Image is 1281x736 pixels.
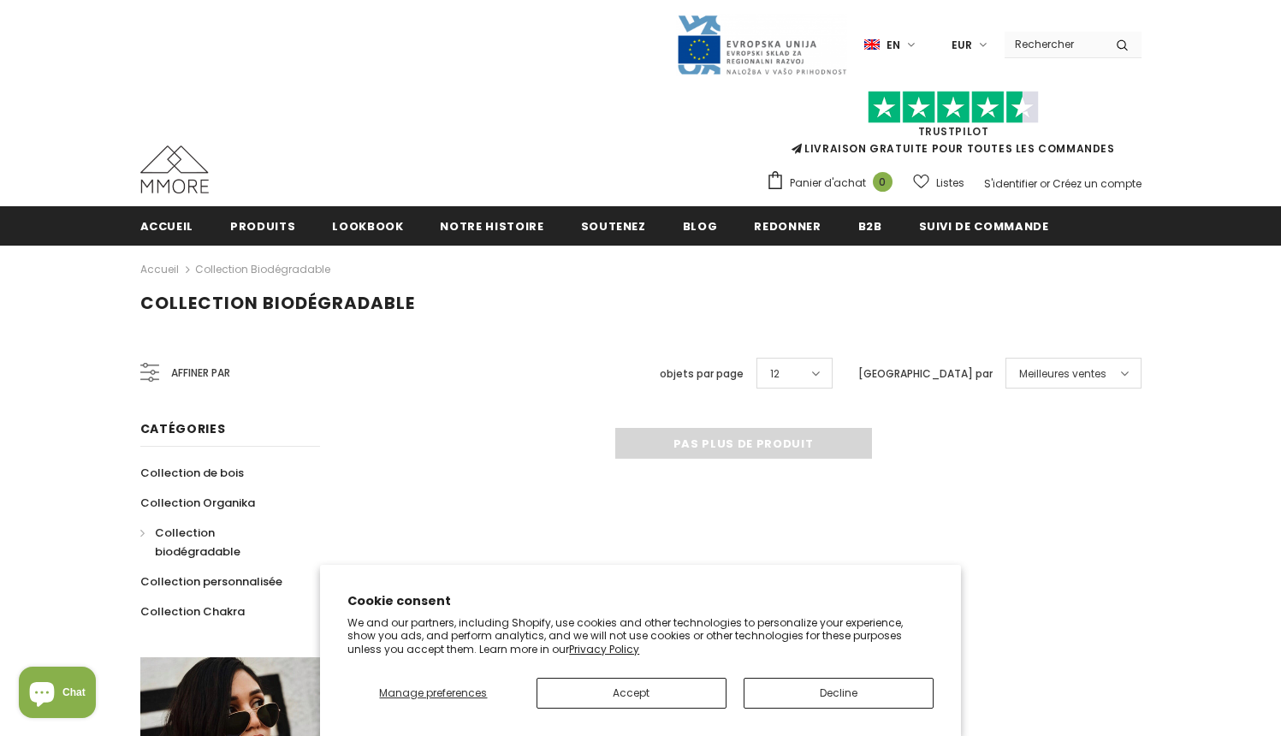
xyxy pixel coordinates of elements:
[581,206,646,245] a: soutenez
[676,37,847,51] a: Javni Razpis
[676,14,847,76] img: Javni Razpis
[140,567,282,597] a: Collection personnalisée
[140,518,301,567] a: Collection biodégradable
[744,678,934,709] button: Decline
[581,218,646,234] span: soutenez
[230,206,295,245] a: Produits
[887,37,900,54] span: en
[171,364,230,383] span: Affiner par
[440,218,543,234] span: Notre histoire
[770,365,780,383] span: 12
[766,98,1142,156] span: LIVRAISON GRATUITE POUR TOUTES LES COMMANDES
[347,616,934,656] p: We and our partners, including Shopify, use cookies and other technologies to personalize your ex...
[918,124,989,139] a: TrustPilot
[140,603,245,620] span: Collection Chakra
[569,642,639,656] a: Privacy Policy
[140,495,255,511] span: Collection Organika
[332,206,403,245] a: Lookbook
[140,597,245,626] a: Collection Chakra
[140,458,244,488] a: Collection de bois
[140,145,209,193] img: Cas MMORE
[790,175,866,192] span: Panier d'achat
[1019,365,1106,383] span: Meilleures ventes
[868,91,1039,124] img: Faites confiance aux étoiles pilotes
[440,206,543,245] a: Notre histoire
[858,206,882,245] a: B2B
[660,365,744,383] label: objets par page
[984,176,1037,191] a: S'identifier
[140,259,179,280] a: Accueil
[873,172,893,192] span: 0
[140,573,282,590] span: Collection personnalisée
[140,488,255,518] a: Collection Organika
[754,206,821,245] a: Redonner
[754,218,821,234] span: Redonner
[858,218,882,234] span: B2B
[537,678,726,709] button: Accept
[919,218,1049,234] span: Suivi de commande
[858,365,993,383] label: [GEOGRAPHIC_DATA] par
[230,218,295,234] span: Produits
[936,175,964,192] span: Listes
[952,37,972,54] span: EUR
[347,678,519,709] button: Manage preferences
[155,525,240,560] span: Collection biodégradable
[140,206,194,245] a: Accueil
[864,38,880,52] img: i-lang-1.png
[140,291,415,315] span: Collection biodégradable
[1040,176,1050,191] span: or
[195,262,330,276] a: Collection biodégradable
[683,218,718,234] span: Blog
[14,667,101,722] inbox-online-store-chat: Shopify online store chat
[766,170,901,196] a: Panier d'achat 0
[140,218,194,234] span: Accueil
[140,465,244,481] span: Collection de bois
[919,206,1049,245] a: Suivi de commande
[913,168,964,198] a: Listes
[332,218,403,234] span: Lookbook
[683,206,718,245] a: Blog
[1005,32,1103,56] input: Search Site
[140,420,226,437] span: Catégories
[1053,176,1142,191] a: Créez un compte
[347,592,934,610] h2: Cookie consent
[379,686,487,700] span: Manage preferences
